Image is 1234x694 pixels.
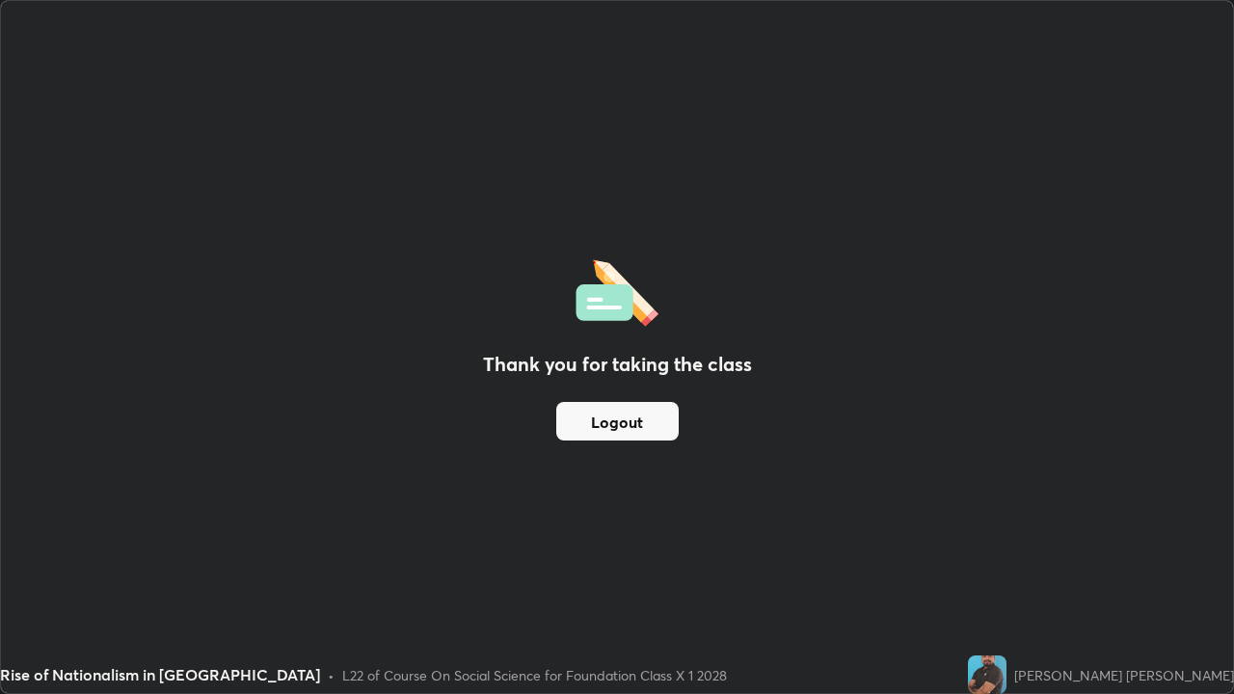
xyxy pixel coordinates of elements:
img: 658430e87ef346989a064bbfe695f8e0.jpg [968,655,1006,694]
img: offlineFeedback.1438e8b3.svg [576,254,658,327]
div: L22 of Course On Social Science for Foundation Class X 1 2028 [342,665,727,685]
div: • [328,665,335,685]
div: [PERSON_NAME] [PERSON_NAME] [1014,665,1234,685]
button: Logout [556,402,679,440]
h2: Thank you for taking the class [483,350,752,379]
